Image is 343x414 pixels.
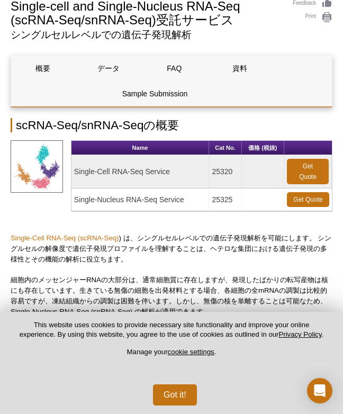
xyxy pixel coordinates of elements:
a: Single-Cell RNA-Seq (scRNA-Seq) [11,234,119,242]
h2: シングルセルレベルでの遺伝子発現解析 [11,30,282,40]
td: Single-Nucleus RNA-Seq Service [71,188,210,211]
button: Got it! [153,384,197,406]
td: Single-Cell RNA-Seq Service [71,155,210,188]
a: データ [77,56,141,81]
img: scRNA-Seq Service [11,140,63,193]
a: 概要 [11,56,75,81]
a: Privacy Policy [278,330,321,338]
a: Sample Submission [11,81,299,106]
a: Get Quote [287,192,329,207]
td: 25320 [209,155,241,188]
div: Open Intercom Messenger [307,378,332,403]
p: 細胞内のメッセンジャーRNAの大部分は、通常細胞質に存在しますが、発現したばかりの転写産物は核にも存在しています。生きている無傷の細胞を出発材料とする場合、各細胞の全mRNAの調製は比較的容易で... [11,275,332,317]
a: FAQ [142,56,206,81]
p: ) は、シングルセルレベルでの遺伝子発現解析を可能にします。 シングルセルの解像度で遺伝子発現プロファイルを理解することは、ヘテロな集団における遺伝子発現の多様性とその機能の解析に役立ちます。 [11,233,332,265]
th: Name [71,141,210,155]
a: Get Quote [287,159,329,184]
p: This website uses cookies to provide necessary site functionality and improve your online experie... [17,320,326,365]
td: 25325 [209,188,241,211]
a: 資料 [208,56,272,81]
th: 価格 (税抜) [242,141,284,155]
th: Cat No. [209,141,241,155]
button: cookie settings [168,348,214,356]
a: Print [293,12,332,23]
h2: scRNA-Seq/snRNA-Seqの概要 [11,118,332,132]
